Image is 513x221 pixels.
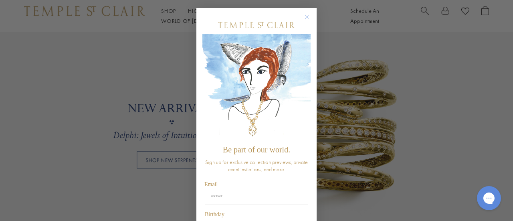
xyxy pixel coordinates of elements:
button: Close dialog [306,16,316,26]
img: Temple St. Clair [218,22,295,28]
span: Birthday [205,211,224,217]
img: c4a9eb12-d91a-4d4a-8ee0-386386f4f338.jpeg [202,34,311,141]
span: Email [204,181,218,187]
span: Sign up for exclusive collection previews, private event invitations, and more. [205,158,308,173]
input: Email [205,190,308,205]
iframe: Gorgias live chat messenger [473,183,505,213]
span: Be part of our world. [223,145,290,154]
